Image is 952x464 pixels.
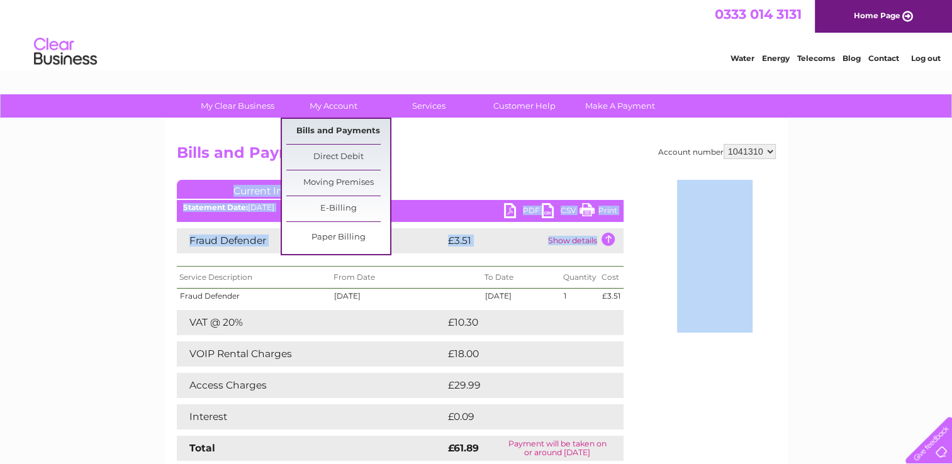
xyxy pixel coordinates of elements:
[177,203,624,212] div: [DATE]
[482,289,561,304] td: [DATE]
[186,94,289,118] a: My Clear Business
[910,53,940,63] a: Log out
[658,144,776,159] div: Account number
[491,436,624,461] td: Payment will be taken on or around [DATE]
[560,267,598,289] th: Quantity
[286,196,390,221] a: E-Billing
[177,373,445,398] td: Access Charges
[542,203,580,221] a: CSV
[286,119,390,144] a: Bills and Payments
[177,341,445,367] td: VOIP Rental Charges
[504,203,542,221] a: PDF
[868,53,899,63] a: Contact
[445,341,598,367] td: £18.00
[177,228,445,253] td: Fraud Defender
[598,289,623,304] td: £3.51
[189,442,215,454] strong: Total
[177,267,331,289] th: Service Description
[445,373,599,398] td: £29.99
[762,53,790,63] a: Energy
[33,33,98,71] img: logo.png
[330,267,481,289] th: From Date
[445,310,597,335] td: £10.30
[568,94,672,118] a: Make A Payment
[377,94,481,118] a: Services
[598,267,623,289] th: Cost
[330,289,481,304] td: [DATE]
[179,7,774,61] div: Clear Business is a trading name of Verastar Limited (registered in [GEOGRAPHIC_DATA] No. 3667643...
[580,203,617,221] a: Print
[545,228,624,253] td: Show details
[177,180,366,199] a: Current Invoice
[286,170,390,196] a: Moving Premises
[482,267,561,289] th: To Date
[560,289,598,304] td: 1
[445,228,545,253] td: £3.51
[281,94,385,118] a: My Account
[843,53,861,63] a: Blog
[183,202,248,212] b: Statement Date:
[448,442,479,454] strong: £61.89
[286,225,390,250] a: Paper Billing
[177,404,445,429] td: Interest
[177,289,331,304] td: Fraud Defender
[177,310,445,335] td: VAT @ 20%
[731,53,754,63] a: Water
[445,404,595,429] td: £0.09
[715,6,802,22] a: 0333 014 3131
[797,53,835,63] a: Telecoms
[473,94,576,118] a: Customer Help
[177,144,776,168] h2: Bills and Payments
[286,145,390,170] a: Direct Debit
